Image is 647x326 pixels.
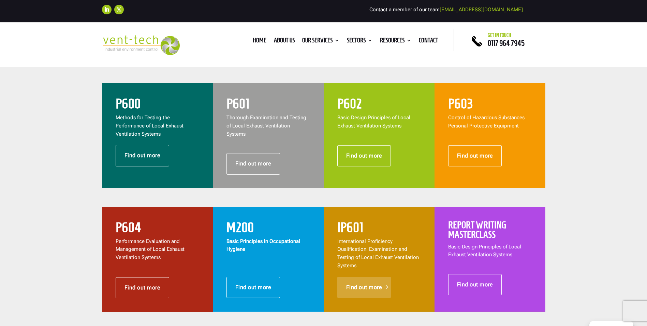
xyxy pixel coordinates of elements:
span: Methods for Testing the Performance of Local Exhaust Ventilation Systems [116,114,183,137]
a: Find out more [337,277,391,298]
a: [EMAIL_ADDRESS][DOMAIN_NAME] [440,6,523,13]
h2: M200 [226,220,310,237]
a: Find out more [116,145,170,166]
a: Sectors [347,38,372,45]
a: 0117 964 7945 [488,39,525,47]
h2: P602 [337,97,421,114]
a: Home [253,38,266,45]
span: International Proficiency Qualification. Examination and Testing of Local Exhaust Ventilation Sys... [337,238,419,269]
span: Contact a member of our team [369,6,523,13]
a: Contact [419,38,438,45]
a: Follow on X [114,5,124,14]
a: Find out more [448,145,502,166]
a: Find out more [337,145,391,166]
a: Follow on LinkedIn [102,5,112,14]
span: Basic Design Principles of Local Exhaust Ventilation Systems [337,114,410,129]
h2: P603 [448,97,532,114]
span: Get in touch [488,32,511,38]
a: Find out more [448,274,502,295]
a: Find out more [116,277,170,298]
h2: P600 [116,97,199,114]
a: Find out more [226,277,280,298]
span: Performance Evaluation and Management of Local Exhaust Ventilation Systems [116,238,185,261]
h2: Report Writing Masterclass [448,220,532,243]
h2: P604 [116,220,199,237]
span: Thorough Examination and Testing of Local Exhaust Ventilation Systems [226,114,306,137]
a: Our Services [302,38,339,45]
a: About us [274,38,295,45]
strong: Basic Principles in Occupational Hygiene [226,238,300,253]
a: Find out more [226,153,280,174]
img: 2023-09-27T08_35_16.549ZVENT-TECH---Clear-background [102,35,180,55]
a: Resources [380,38,411,45]
h2: P601 [226,97,310,114]
span: Control of Hazardous Substances Personal Protective Equipment [448,114,525,129]
span: Basic Design Principles of Local Exhaust Ventilation Systems [448,244,521,258]
h2: IP601 [337,220,421,237]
